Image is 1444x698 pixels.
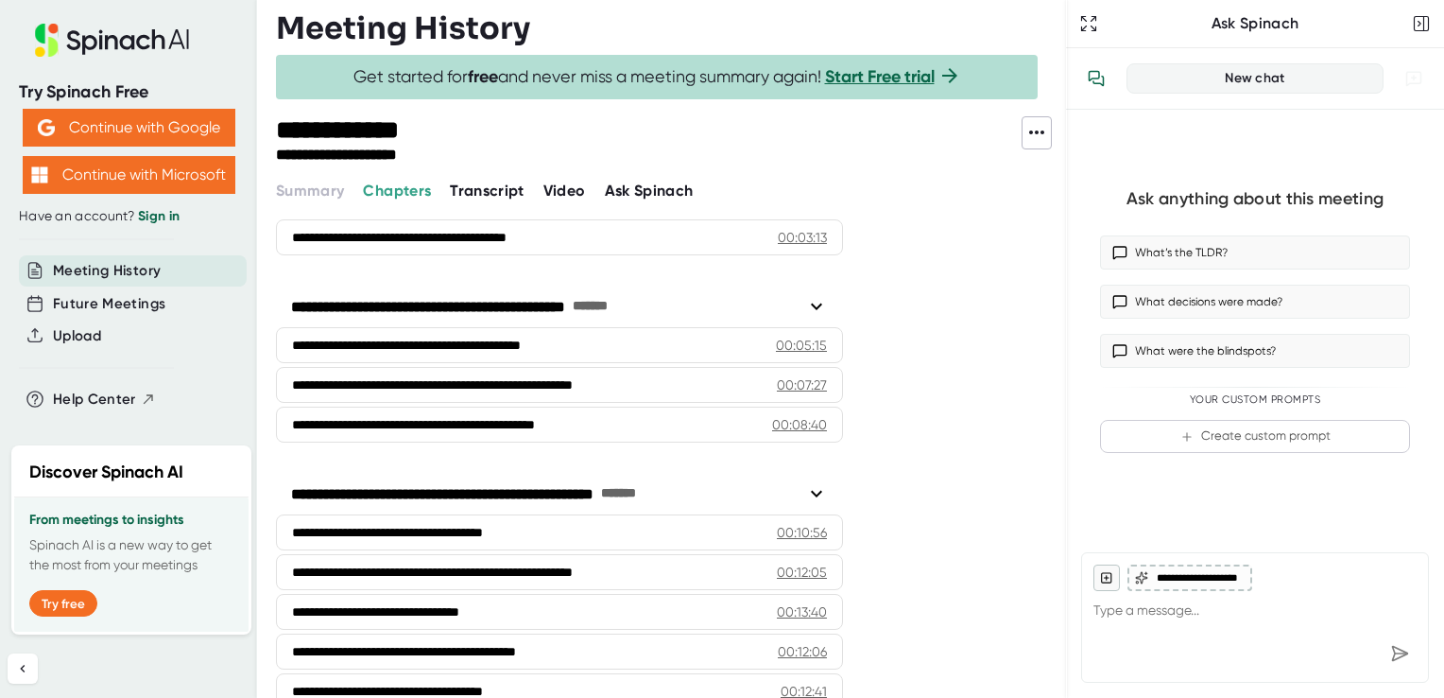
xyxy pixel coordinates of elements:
[1126,188,1384,210] div: Ask anything about this meeting
[825,66,935,87] a: Start Free trial
[450,180,524,202] button: Transcript
[1077,60,1115,97] button: View conversation history
[19,81,238,103] div: Try Spinach Free
[1383,637,1417,671] div: Send message
[138,208,180,224] a: Sign in
[276,10,530,46] h3: Meeting History
[53,389,136,410] span: Help Center
[778,642,827,661] div: 00:12:06
[543,180,586,202] button: Video
[778,228,827,247] div: 00:03:13
[468,66,498,87] b: free
[23,156,235,194] button: Continue with Microsoft
[1100,236,1410,270] button: What’s the TLDR?
[29,460,183,485] h2: Discover Spinach AI
[1075,10,1102,37] button: Expand to Ask Spinach page
[53,260,161,282] button: Meeting History
[1408,10,1435,37] button: Close conversation sidebar
[1100,285,1410,319] button: What decisions were made?
[53,389,156,410] button: Help Center
[276,180,344,202] button: Summary
[276,182,344,200] span: Summary
[8,654,38,684] button: Collapse sidebar
[450,182,524,200] span: Transcript
[777,523,827,542] div: 00:10:56
[353,66,961,88] span: Get started for and never miss a meeting summary again!
[363,182,431,200] span: Chapters
[772,415,827,434] div: 00:08:40
[543,182,586,200] span: Video
[1100,420,1410,453] button: Create custom prompt
[29,513,233,528] h3: From meetings to insights
[53,325,101,347] button: Upload
[1100,334,1410,368] button: What were the blindspots?
[605,180,694,202] button: Ask Spinach
[38,119,55,136] img: Aehbyd4JwY73AAAAAElFTkSuQmCC
[777,375,827,394] div: 00:07:27
[1139,70,1371,87] div: New chat
[53,293,165,315] button: Future Meetings
[1100,393,1410,407] div: Your Custom Prompts
[23,109,235,147] button: Continue with Google
[776,336,827,355] div: 00:05:15
[777,602,827,621] div: 00:13:40
[605,182,694,200] span: Ask Spinach
[29,535,233,575] p: Spinach AI is a new way to get the most from your meetings
[1102,14,1408,33] div: Ask Spinach
[363,180,431,202] button: Chapters
[777,563,827,582] div: 00:12:05
[29,590,97,617] button: Try free
[19,208,238,225] div: Have an account?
